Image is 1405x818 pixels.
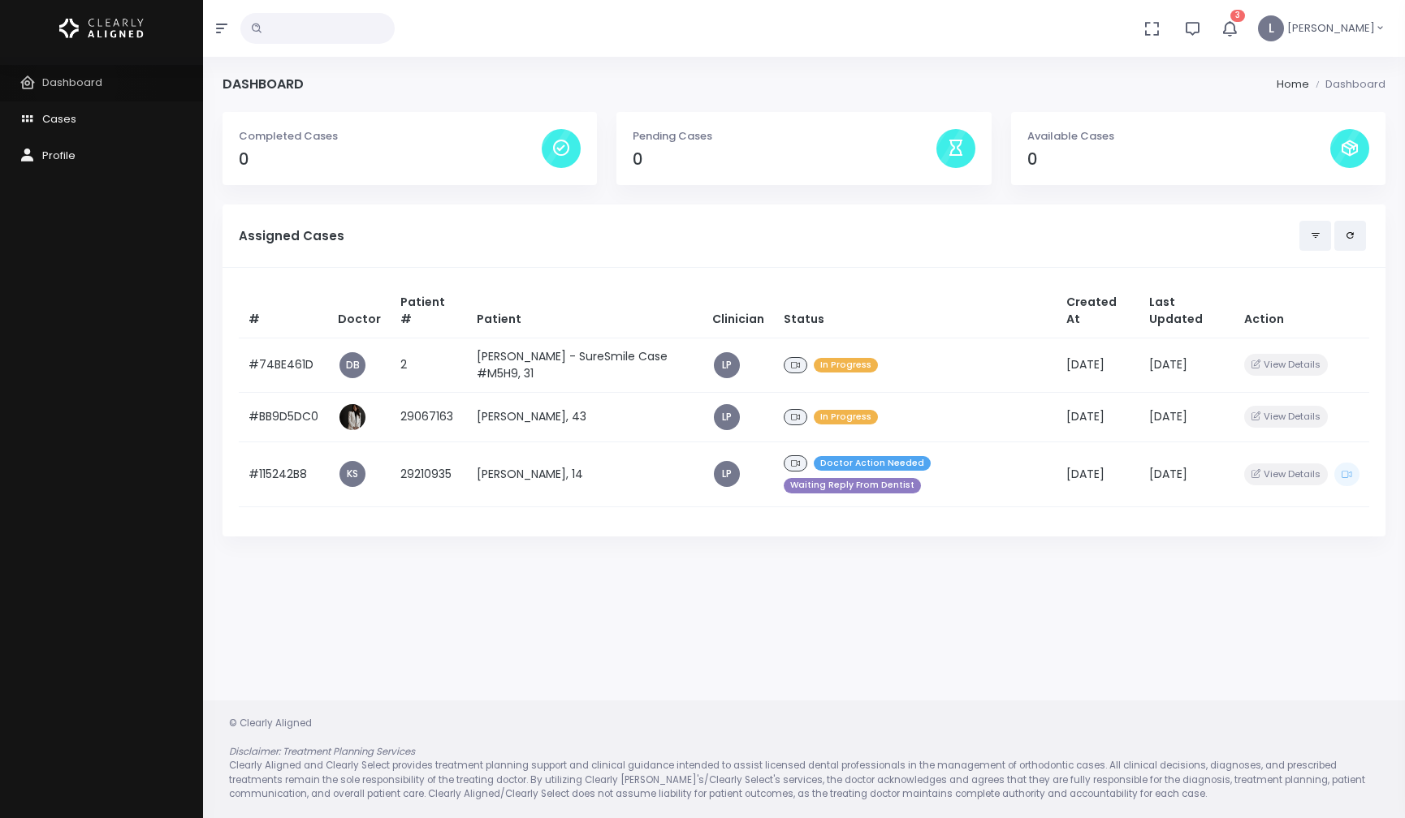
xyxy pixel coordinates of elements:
td: #BB9D5DC0 [239,392,328,441]
h5: Assigned Cases [239,229,1299,243]
p: Pending Cases [633,128,936,144]
th: Patient [467,284,702,338]
span: [DATE] [1066,466,1105,482]
a: LP [714,461,740,487]
th: Doctor [328,284,391,338]
span: Doctor Action Needed [814,456,931,471]
p: Available Cases [1027,128,1330,144]
span: In Progress [814,358,878,373]
td: [PERSON_NAME], 43 [467,392,702,441]
a: KS [339,461,365,487]
td: #74BE461D [239,338,328,392]
h4: 0 [633,150,936,169]
h4: 0 [239,150,542,169]
a: LP [714,404,740,430]
span: 3 [1230,10,1245,22]
th: Patient # [391,284,467,338]
a: LP [714,352,740,378]
img: Logo Horizontal [59,11,144,45]
th: Last Updated [1139,284,1234,338]
button: View Details [1244,463,1328,485]
div: © Clearly Aligned Clearly Aligned and Clearly Select provides treatment planning support and clin... [213,717,1395,802]
span: [DATE] [1066,356,1105,372]
button: View Details [1244,354,1328,376]
td: [PERSON_NAME], 14 [467,441,702,506]
td: #115242B8 [239,441,328,506]
span: In Progress [814,410,878,425]
th: Created At [1057,284,1139,338]
span: [DATE] [1066,408,1105,424]
span: Cases [42,111,76,127]
span: Waiting Reply From Dentist [784,478,921,493]
td: 29067163 [391,392,467,441]
th: Clinician [702,284,774,338]
th: # [239,284,328,338]
button: View Details [1244,406,1328,428]
span: [PERSON_NAME] [1287,20,1375,37]
h4: 0 [1027,150,1330,169]
td: 2 [391,338,467,392]
li: Dashboard [1309,76,1386,93]
span: [DATE] [1149,408,1187,424]
td: 29210935 [391,441,467,506]
span: [DATE] [1149,466,1187,482]
em: Disclaimer: Treatment Planning Services [229,745,415,758]
span: [DATE] [1149,356,1187,372]
h4: Dashboard [223,76,304,92]
li: Home [1277,76,1309,93]
th: Status [774,284,1057,338]
p: Completed Cases [239,128,542,144]
th: Action [1234,284,1369,338]
span: Profile [42,148,76,163]
td: [PERSON_NAME] - SureSmile Case #M5H9, 31 [467,338,702,392]
span: L [1258,15,1284,41]
a: DB [339,352,365,378]
span: Dashboard [42,75,102,90]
